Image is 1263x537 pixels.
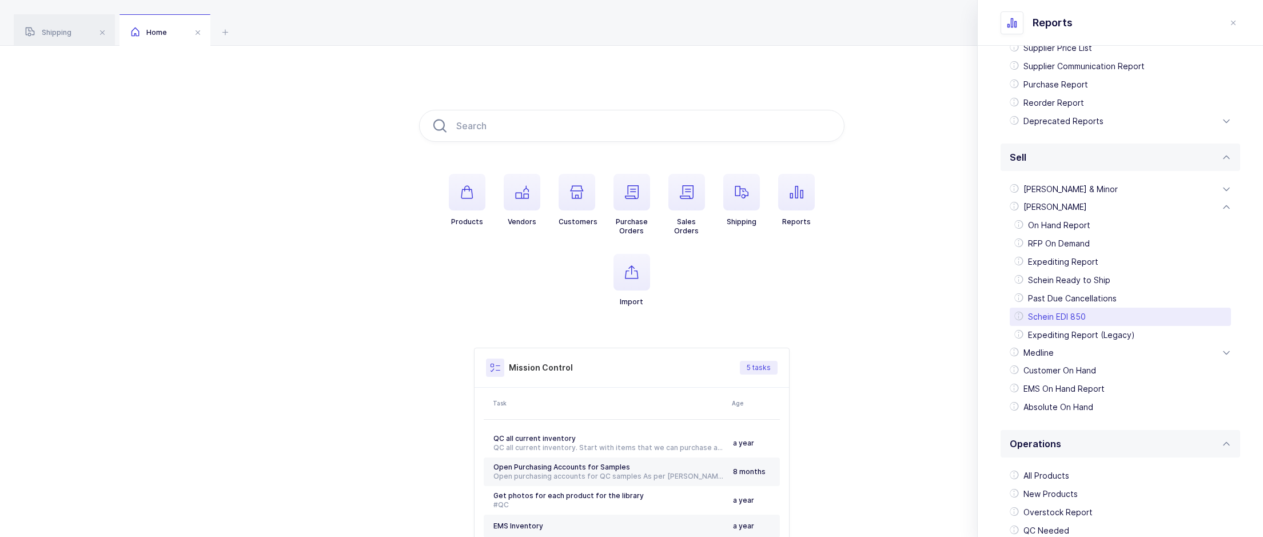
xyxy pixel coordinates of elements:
button: Vendors [504,174,540,226]
h3: Mission Control [509,362,573,373]
button: Reports [778,174,815,226]
span: Open Purchasing Accounts for Samples [493,463,630,471]
div: Operations [1001,430,1240,458]
button: Customers [559,174,597,226]
span: EMS Inventory [493,522,543,530]
button: close drawer [1226,16,1240,30]
div: New Products [1005,485,1236,503]
div: #QC [493,500,724,510]
div: On Hand Report [1010,216,1231,234]
div: Age [732,399,776,408]
div: Open purchasing accounts for QC samples As per [PERSON_NAME], we had an account with [PERSON_NAME... [493,472,724,481]
div: Medline [1005,344,1236,362]
div: Reorder Report [1005,94,1236,112]
button: Products [449,174,485,226]
div: Supplier Price List [1005,39,1236,57]
div: EMS On Hand Report [1005,380,1236,398]
div: Expediting Report (Legacy) [1010,326,1231,344]
span: Reports [1033,16,1073,30]
span: QC all current inventory [493,434,576,443]
div: RFP On Demand [1010,234,1231,253]
div: [PERSON_NAME] & Minor [1005,180,1236,198]
div: Deprecated Reports [1005,112,1236,130]
div: Overstock Report [1005,503,1236,522]
span: 5 tasks [747,363,771,372]
button: SalesOrders [668,174,705,236]
div: [PERSON_NAME] [1005,198,1236,216]
div: Schein Ready to Ship [1010,271,1231,289]
div: Sell [1001,144,1240,171]
span: Shipping [25,28,71,37]
span: Get photos for each product for the library [493,491,644,500]
div: Absolute On Hand [1005,398,1236,416]
span: a year [733,496,754,504]
input: Search [419,110,844,142]
button: Shipping [723,174,760,226]
div: Supplier Communication Report [1005,57,1236,75]
div: Past Due Cancellations [1010,289,1231,308]
span: a year [733,522,754,530]
div: Customer On Hand [1005,361,1236,380]
div: Expediting Report [1010,253,1231,271]
div: Schein EDI 850 [1010,308,1231,326]
div: [PERSON_NAME] [1005,216,1236,344]
div: Purchase Report [1005,75,1236,94]
div: All Products [1005,467,1236,485]
div: QC all current inventory. Start with items that we can purchase a sample from Schein. #[GEOGRAPHI... [493,443,724,452]
span: 8 months [733,467,766,476]
span: a year [733,439,754,447]
div: Sell [1001,171,1240,425]
button: Import [613,254,650,307]
div: Task [493,399,725,408]
span: Home [131,28,167,37]
button: PurchaseOrders [613,174,650,236]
